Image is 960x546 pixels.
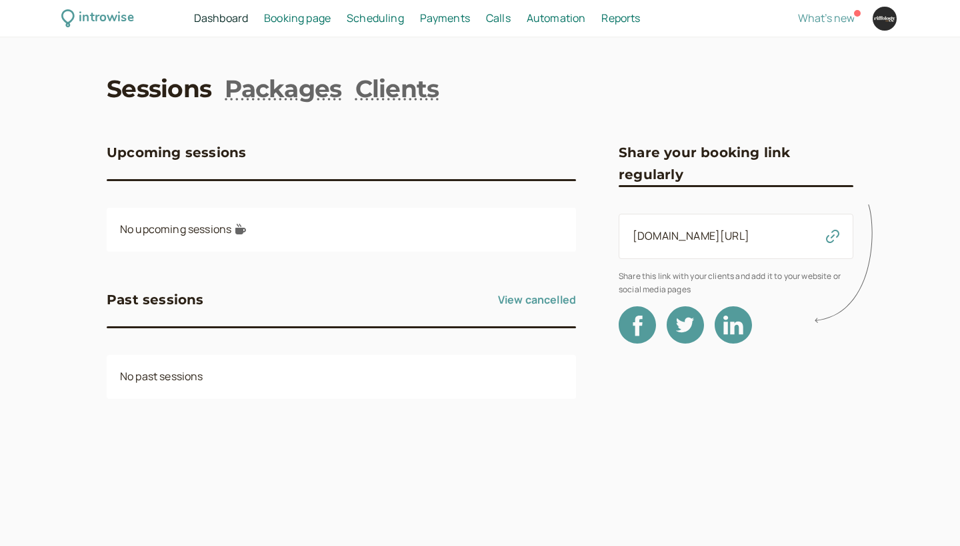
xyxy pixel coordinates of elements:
[893,482,960,546] iframe: Chat Widget
[498,289,576,310] a: View cancelled
[601,11,640,25] span: Reports
[194,11,248,25] span: Dashboard
[619,142,853,185] h3: Share your booking link regularly
[107,355,576,399] div: No past sessions
[601,10,640,27] a: Reports
[264,11,331,25] span: Booking page
[225,72,341,105] a: Packages
[871,5,899,33] a: Account
[420,11,470,25] span: Payments
[347,11,404,25] span: Scheduling
[347,10,404,27] a: Scheduling
[107,142,246,163] h3: Upcoming sessions
[486,10,511,27] a: Calls
[420,10,470,27] a: Payments
[107,289,204,310] h3: Past sessions
[61,8,134,29] a: introwise
[194,10,248,27] a: Dashboard
[798,11,855,25] span: What's new
[527,11,586,25] span: Automation
[355,72,439,105] a: Clients
[486,11,511,25] span: Calls
[107,72,211,105] a: Sessions
[527,10,586,27] a: Automation
[619,270,853,296] span: Share this link with your clients and add it to your website or social media pages
[264,10,331,27] a: Booking page
[107,208,576,252] div: No upcoming sessions
[798,12,855,24] button: What's new
[79,8,133,29] div: introwise
[633,228,749,243] a: [DOMAIN_NAME][URL]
